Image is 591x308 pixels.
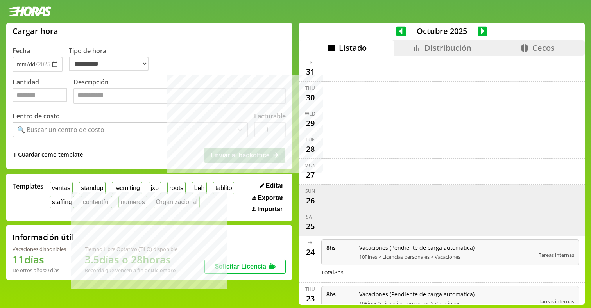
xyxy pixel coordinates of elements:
button: tablito [213,182,234,194]
input: Cantidad [13,88,67,102]
select: Tipo de hora [69,57,149,71]
div: scrollable content [299,56,585,304]
div: Mon [304,162,316,169]
div: De otros años: 0 días [13,267,66,274]
div: Recordá que vencen a fin de [85,267,177,274]
div: 30 [304,91,317,104]
img: logotipo [6,6,52,16]
span: Editar [266,182,283,189]
div: 🔍 Buscar un centro de costo [17,125,104,134]
div: 26 [304,194,317,207]
span: Solicitar Licencia [215,263,266,270]
div: 24 [304,246,317,258]
textarea: Descripción [73,88,286,104]
button: standup [79,182,106,194]
div: Tiempo Libre Optativo (TiLO) disponible [85,246,177,253]
div: Sat [306,214,315,220]
h1: 3.5 días o 28 horas [85,253,177,267]
div: 25 [304,220,317,233]
div: Tue [306,136,315,143]
span: +Guardar como template [13,151,83,159]
span: 10Pines > Licencias personales > Vacaciones [359,300,534,307]
span: Tareas internas [539,251,574,258]
span: Vacaciones (Pendiente de carga automática) [359,290,534,298]
span: Cecos [532,43,555,53]
span: Templates [13,182,43,190]
button: roots [167,182,186,194]
b: Diciembre [150,267,176,274]
div: Vacaciones disponibles [13,246,66,253]
div: Total 8 hs [321,269,580,276]
label: Tipo de hora [69,46,155,72]
h1: 11 días [13,253,66,267]
div: Thu [305,85,315,91]
h1: Cargar hora [13,26,58,36]
button: contentful [81,196,112,208]
label: Fecha [13,46,30,55]
button: recruiting [112,182,142,194]
div: 27 [304,169,317,181]
label: Facturable [254,112,286,120]
span: Tareas internas [539,298,574,305]
label: Centro de costo [13,112,60,120]
h2: Información útil [13,232,74,242]
button: Organizacional [154,196,200,208]
button: Solicitar Licencia [204,260,286,274]
span: 8 hs [326,290,354,298]
button: ventas [50,182,73,194]
span: Vacaciones (Pendiente de carga automática) [359,244,534,251]
span: Octubre 2025 [406,26,478,36]
label: Cantidad [13,78,73,106]
span: Distribución [424,43,471,53]
span: Exportar [258,194,283,201]
div: Wed [305,110,315,117]
button: jxp [149,182,161,194]
span: Listado [339,43,367,53]
div: Fri [307,239,313,246]
div: 29 [304,117,317,130]
span: 8 hs [326,244,354,251]
button: Exportar [250,194,286,202]
button: Editar [258,182,286,190]
div: 28 [304,143,317,155]
div: 23 [304,292,317,305]
span: 10Pines > Licencias personales > Vacaciones [359,253,534,260]
button: beh [192,182,207,194]
button: numeros [118,196,147,208]
div: Fri [307,59,313,66]
div: Thu [305,286,315,292]
button: staffing [50,196,74,208]
span: Importar [257,206,283,213]
div: Sun [305,188,315,194]
div: 31 [304,66,317,78]
span: + [13,151,17,159]
label: Descripción [73,78,286,106]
